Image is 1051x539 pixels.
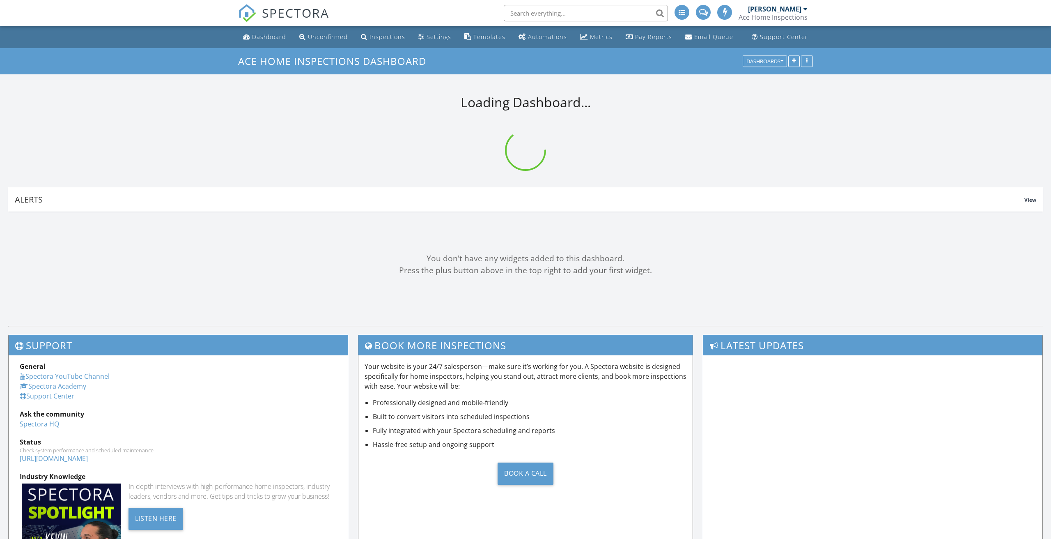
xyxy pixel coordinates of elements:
[369,33,405,41] div: Inspections
[240,30,289,45] a: Dashboard
[748,30,811,45] a: Support Center
[262,4,329,21] span: SPECTORA
[20,472,337,481] div: Industry Knowledge
[365,362,686,391] p: Your website is your 24/7 salesperson—make sure it’s working for you. A Spectora website is desig...
[1024,196,1036,203] span: View
[373,412,686,422] li: Built to convert visitors into scheduled inspections
[373,440,686,449] li: Hassle-free setup and ongoing support
[748,5,801,13] div: [PERSON_NAME]
[129,481,337,501] div: In-depth interviews with high-performance home inspectors, industry leaders, vendors and more. Ge...
[694,33,733,41] div: Email Queue
[238,4,256,22] img: The Best Home Inspection Software - Spectora
[20,454,88,463] a: [URL][DOMAIN_NAME]
[129,508,183,530] div: Listen Here
[528,33,567,41] div: Automations
[461,30,509,45] a: Templates
[20,362,46,371] strong: General
[515,30,570,45] a: Automations (Advanced)
[9,335,348,355] h3: Support
[577,30,616,45] a: Metrics
[760,33,808,41] div: Support Center
[498,463,553,485] div: Book a Call
[8,265,1043,276] div: Press the plus button above in the top right to add your first widget.
[590,33,613,41] div: Metrics
[20,419,59,428] a: Spectora HQ
[20,409,337,419] div: Ask the community
[238,11,329,28] a: SPECTORA
[296,30,351,45] a: Unconfirmed
[415,30,454,45] a: Settings
[373,398,686,408] li: Professionally designed and mobile-friendly
[365,456,686,491] a: Book a Call
[373,426,686,435] li: Fully integrated with your Spectora scheduling and reports
[20,392,74,401] a: Support Center
[739,13,808,21] div: Ace Home Inspections
[20,447,337,454] div: Check system performance and scheduled maintenance.
[682,30,737,45] a: Email Queue
[15,194,1024,205] div: Alerts
[746,58,783,64] div: Dashboards
[358,30,408,45] a: Inspections
[129,514,183,523] a: Listen Here
[504,5,668,21] input: Search everything...
[358,335,693,355] h3: Book More Inspections
[20,372,110,381] a: Spectora YouTube Channel
[703,335,1042,355] h3: Latest Updates
[238,54,433,68] a: Ace Home Inspections Dashboard
[252,33,286,41] div: Dashboard
[635,33,672,41] div: Pay Reports
[8,253,1043,265] div: You don't have any widgets added to this dashboard.
[427,33,451,41] div: Settings
[743,55,787,67] button: Dashboards
[20,437,337,447] div: Status
[473,33,505,41] div: Templates
[20,382,86,391] a: Spectora Academy
[622,30,675,45] a: Pay Reports
[308,33,348,41] div: Unconfirmed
